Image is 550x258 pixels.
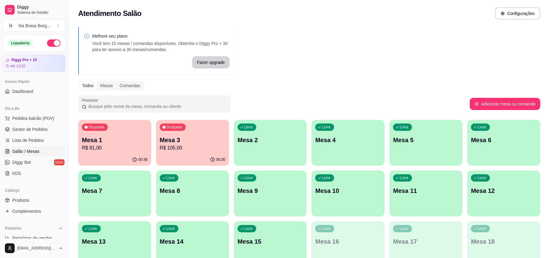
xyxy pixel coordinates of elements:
[160,237,225,246] p: Mesa 14
[2,241,66,256] button: [EMAIL_ADDRESS][DOMAIN_NAME]
[8,40,33,46] div: Loja aberta
[234,171,307,216] button: LivreMesa 9
[89,175,97,180] p: Livre
[2,54,66,72] a: Diggy Pro + 15até 12/10
[12,197,29,203] span: Produtos
[82,237,148,246] p: Mesa 13
[2,2,66,17] a: DiggySistema de Gestão
[19,23,50,29] div: Na Brasa Burg ...
[192,56,230,68] button: Fazer upgrade
[216,157,225,162] p: 00:30
[2,113,66,123] button: Pedidos balcão (PDV)
[116,81,144,90] div: Comandas
[315,136,381,144] p: Mesa 4
[2,77,66,87] div: Acesso Rápido
[478,226,486,231] p: Livre
[138,157,148,162] p: 00:36
[11,58,37,62] article: Diggy Pro + 15
[2,20,66,32] button: Select a team
[12,115,54,121] span: Pedidos balcão (PDV)
[156,120,229,166] button: OcupadaMesa 3R$ 105,0000:30
[160,144,225,152] p: R$ 105,00
[234,120,307,166] button: LivreMesa 2
[86,103,227,109] input: Pesquisar
[82,144,148,152] p: R$ 81,00
[495,7,540,20] button: Configurações
[2,146,66,156] a: Salão / Mesas
[78,120,151,166] button: OcupadaMesa 1R$ 81,0000:36
[2,206,66,216] a: Complementos
[244,125,253,130] p: Livre
[393,136,459,144] p: Mesa 5
[393,186,459,195] p: Mesa 11
[5,226,21,231] span: Relatórios
[244,226,253,231] p: Livre
[389,120,462,166] button: LivreMesa 5
[92,33,230,39] p: Melhore seu plano
[78,171,151,216] button: LivreMesa 7
[238,136,303,144] p: Mesa 2
[471,136,537,144] p: Mesa 6
[478,175,486,180] p: Livre
[2,104,66,113] div: Dia a dia
[12,170,21,176] span: KDS
[166,175,175,180] p: Livre
[2,233,66,243] a: Relatórios de vendas
[2,87,66,96] a: Dashboard
[47,39,60,47] button: Alterar Status
[244,175,253,180] p: Livre
[160,136,225,144] p: Mesa 3
[17,10,63,15] span: Sistema de Gestão
[8,23,14,29] span: N
[467,171,540,216] button: LivreMesa 12
[311,120,384,166] button: LivreMesa 4
[2,195,66,205] a: Produtos
[12,208,41,214] span: Complementos
[322,125,330,130] p: Livre
[311,171,384,216] button: LivreMesa 10
[471,237,537,246] p: Mesa 18
[92,40,230,53] p: Você tem 15 mesas / comandas disponíveis. Obtenha o Diggy Pro + 30 para ter acesso a 30 mesas/com...
[12,148,39,154] span: Salão / Mesas
[82,136,148,144] p: Mesa 1
[89,125,104,130] p: Ocupada
[156,171,229,216] button: LivreMesa 8
[79,81,97,90] div: Todos
[238,237,303,246] p: Mesa 15
[470,98,540,110] button: Adicionar mesa ou comanda
[2,168,66,178] a: KDS
[2,124,66,134] a: Gestor de Pedidos
[322,226,330,231] p: Livre
[12,159,31,165] span: Diggy Bot
[467,120,540,166] button: LivreMesa 6
[166,125,182,130] p: Ocupada
[400,175,408,180] p: Livre
[10,64,25,68] article: até 12/10
[478,125,486,130] p: Livre
[12,126,48,132] span: Gestor de Pedidos
[471,186,537,195] p: Mesa 12
[89,226,97,231] p: Livre
[393,237,459,246] p: Mesa 17
[82,186,148,195] p: Mesa 7
[12,137,44,143] span: Lista de Pedidos
[78,9,141,18] h2: Atendimento Salão
[160,186,225,195] p: Mesa 8
[97,81,116,90] div: Mesas
[2,135,66,145] a: Lista de Pedidos
[17,246,56,251] span: [EMAIL_ADDRESS][DOMAIN_NAME]
[400,226,408,231] p: Livre
[12,235,53,241] span: Relatórios de vendas
[12,88,33,94] span: Dashboard
[400,125,408,130] p: Livre
[238,186,303,195] p: Mesa 9
[315,237,381,246] p: Mesa 16
[17,5,63,10] span: Diggy
[322,175,330,180] p: Livre
[82,98,100,103] label: Pesquisar
[315,186,381,195] p: Mesa 10
[166,226,175,231] p: Livre
[2,186,66,195] div: Catálogo
[2,157,66,167] a: Diggy Botnovo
